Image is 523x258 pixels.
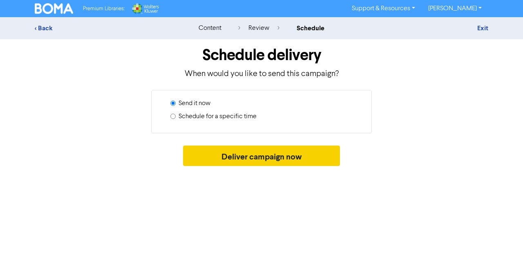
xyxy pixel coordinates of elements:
[199,23,221,33] div: content
[238,23,279,33] div: review
[179,112,257,121] label: Schedule for a specific time
[345,2,422,15] a: Support & Resources
[35,68,488,80] p: When would you like to send this campaign?
[297,23,324,33] div: schedule
[422,2,488,15] a: [PERSON_NAME]
[35,3,73,14] img: BOMA Logo
[83,6,125,11] span: Premium Libraries:
[477,24,488,32] a: Exit
[35,46,488,65] h1: Schedule delivery
[131,3,159,14] img: Wolters Kluwer
[482,219,523,258] iframe: Chat Widget
[179,99,210,108] label: Send it now
[35,23,178,33] div: < Back
[183,146,340,166] button: Deliver campaign now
